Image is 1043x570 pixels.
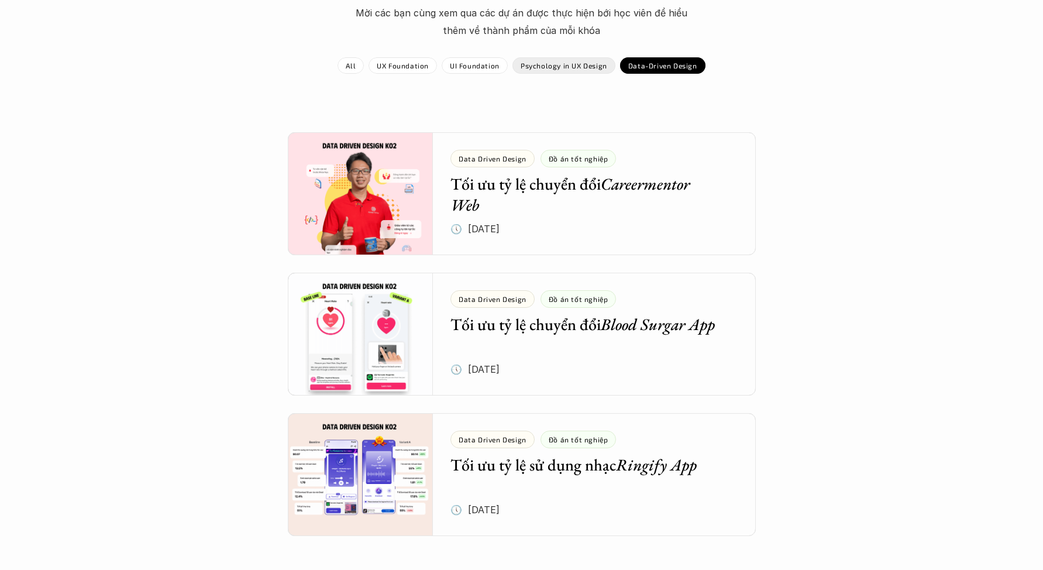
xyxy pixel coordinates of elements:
a: Data Driven DesignĐồ án tốt nghiệpTối ưu tỷ lệ chuyển đổiBlood Surgar App🕔 [DATE] [288,273,756,396]
a: UX Foundation [369,57,437,74]
p: UX Foundation [377,61,429,70]
p: UI Foundation [450,61,500,70]
p: Mời các bạn cùng xem qua các dự án được thực hiện bới học viên để hiểu thêm về thành phẩm của mỗi... [346,4,697,40]
a: Psychology in UX Design [512,57,615,74]
a: All [338,57,364,74]
a: Data Driven DesignĐồ án tốt nghiệpTối ưu tỷ lệ chuyển đổiCareermentor Web🕔 [DATE] [288,132,756,255]
p: Psychology in UX Design [521,61,607,70]
a: Data Driven DesignĐồ án tốt nghiệpTối ưu tỷ lệ sử dụng nhạcRingify App🕔 [DATE] [288,413,756,536]
p: All [346,61,356,70]
a: Data-Driven Design [620,57,705,74]
p: Data-Driven Design [628,61,697,70]
a: UI Foundation [442,57,508,74]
